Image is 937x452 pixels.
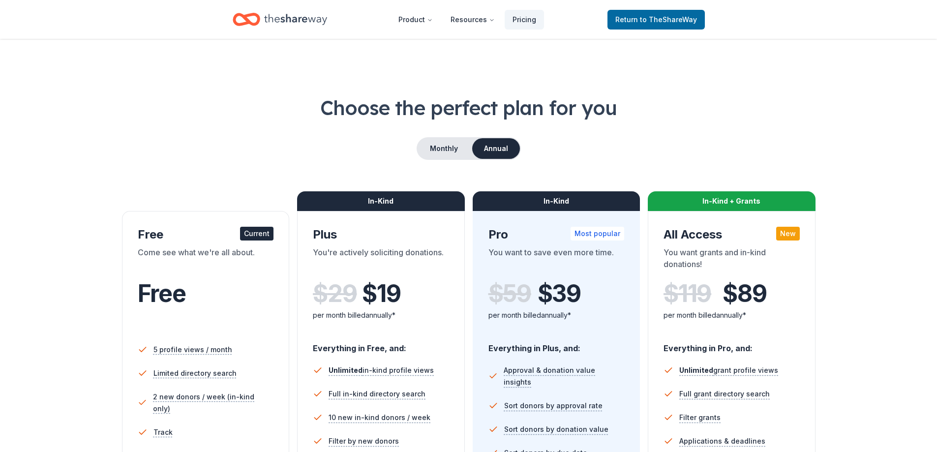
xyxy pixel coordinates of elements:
[39,94,898,121] h1: Choose the perfect plan for you
[648,191,816,211] div: In-Kind + Grants
[488,309,625,321] div: per month billed annually*
[664,227,800,242] div: All Access
[723,280,766,307] span: $ 89
[297,191,465,211] div: In-Kind
[153,367,237,379] span: Limited directory search
[664,334,800,355] div: Everything in Pro, and:
[679,366,713,374] span: Unlimited
[607,10,705,30] a: Returnto TheShareWay
[776,227,800,241] div: New
[504,364,624,388] span: Approval & donation value insights
[391,10,441,30] button: Product
[313,309,449,321] div: per month billed annually*
[679,388,770,400] span: Full grant directory search
[233,8,327,31] a: Home
[488,246,625,274] div: You want to save even more time.
[329,388,425,400] span: Full in-kind directory search
[362,280,400,307] span: $ 19
[313,227,449,242] div: Plus
[138,227,274,242] div: Free
[504,400,603,412] span: Sort donors by approval rate
[505,10,544,30] a: Pricing
[473,191,640,211] div: In-Kind
[329,366,434,374] span: in-kind profile views
[443,10,503,30] button: Resources
[329,412,430,423] span: 10 new in-kind donors / week
[153,344,232,356] span: 5 profile views / month
[664,309,800,321] div: per month billed annually*
[679,366,778,374] span: grant profile views
[138,246,274,274] div: Come see what we're all about.
[391,8,544,31] nav: Main
[615,14,697,26] span: Return
[329,366,363,374] span: Unlimited
[664,246,800,274] div: You want grants and in-kind donations!
[679,435,765,447] span: Applications & deadlines
[488,334,625,355] div: Everything in Plus, and:
[504,423,608,435] span: Sort donors by donation value
[571,227,624,241] div: Most popular
[488,227,625,242] div: Pro
[153,426,173,438] span: Track
[329,435,399,447] span: Filter by new donors
[240,227,273,241] div: Current
[538,280,581,307] span: $ 39
[138,279,186,308] span: Free
[640,15,697,24] span: to TheShareWay
[313,246,449,274] div: You're actively soliciting donations.
[313,334,449,355] div: Everything in Free, and:
[153,391,273,415] span: 2 new donors / week (in-kind only)
[472,138,520,159] button: Annual
[679,412,721,423] span: Filter grants
[418,138,470,159] button: Monthly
